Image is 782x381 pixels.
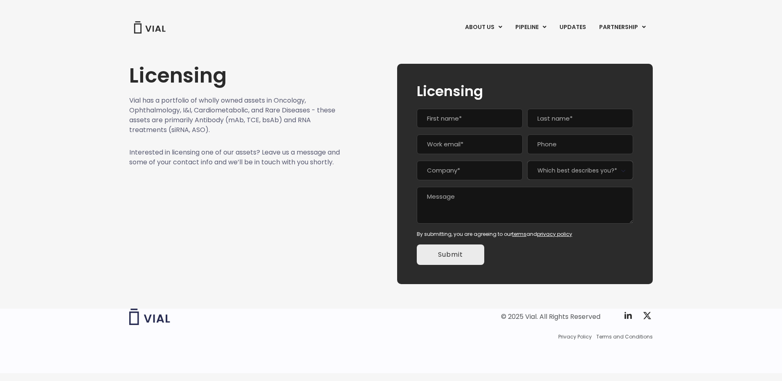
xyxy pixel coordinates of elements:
[133,21,166,34] img: Vial Logo
[417,244,484,265] input: Submit
[417,109,523,128] input: First name*
[553,20,592,34] a: UPDATES
[527,161,633,180] span: Which best describes you?*
[509,20,553,34] a: PIPELINEMenu Toggle
[593,20,652,34] a: PARTNERSHIPMenu Toggle
[129,148,340,167] p: Interested in licensing one of our assets? Leave us a message and some of your contact info and w...
[417,134,523,154] input: Work email*
[417,83,633,99] h2: Licensing
[501,312,600,321] div: © 2025 Vial. All Rights Reserved
[458,20,508,34] a: ABOUT USMenu Toggle
[417,161,523,180] input: Company*
[558,333,592,341] a: Privacy Policy
[596,333,653,341] a: Terms and Conditions
[129,64,340,87] h1: Licensing
[129,309,170,325] img: Vial logo wih "Vial" spelled out
[129,96,340,135] p: Vial has a portfolio of wholly owned assets in Oncology, Ophthalmology, I&I, Cardiometabolic, and...
[417,231,633,238] div: By submitting, you are agreeing to our and
[527,109,633,128] input: Last name*
[527,134,633,154] input: Phone
[512,231,526,238] a: terms
[537,231,572,238] a: privacy policy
